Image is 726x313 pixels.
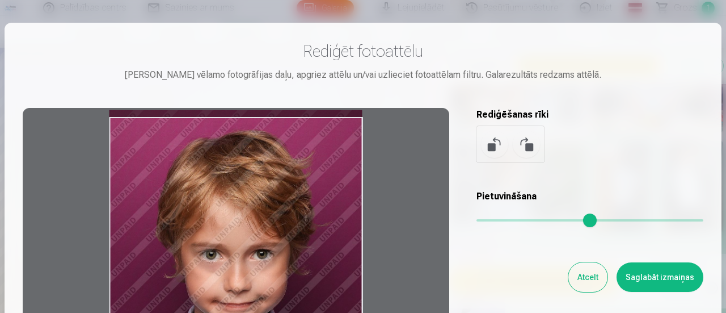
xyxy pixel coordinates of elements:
h5: Rediģēšanas rīki [476,108,703,122]
h3: Rediģēt fotoattēlu [23,41,703,61]
button: Atcelt [568,262,607,292]
button: Saglabāt izmaiņas [617,262,703,292]
h5: Pietuvināšana [476,190,703,203]
div: [PERSON_NAME] vēlamo fotogrāfijas daļu, apgriez attēlu un/vai uzlieciet fotoattēlam filtru. Galar... [23,68,703,82]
